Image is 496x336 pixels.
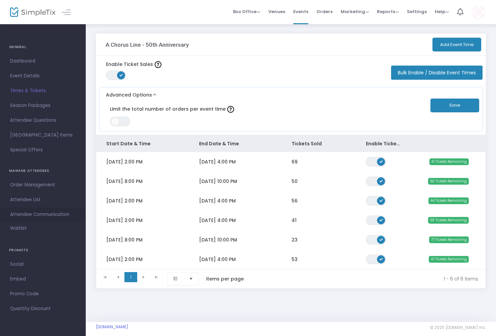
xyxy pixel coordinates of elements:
span: 47 Tickets Remaining [429,256,469,263]
span: [DATE] 2:00 PM [106,256,143,263]
span: 77 Tickets Remaining [429,236,469,243]
img: question-mark [155,61,161,68]
span: Quantity Discount [10,304,76,313]
span: 44 Tickets Remaining [428,197,469,204]
span: [DATE] 2:00 PM [106,217,143,224]
span: Attendee Communication [10,210,76,219]
h3: A Chorus Line - 50th Anniversary [106,41,189,48]
span: Settings [407,3,427,20]
span: 59 Tickets Remaining [428,217,469,224]
span: Embed [10,275,76,284]
span: ON [120,73,123,77]
img: question-mark [227,106,234,113]
label: Limit the total number of orders per event time [110,102,421,117]
span: Help [435,8,449,15]
span: Page 1 [124,272,137,282]
button: Add Event Time [432,38,481,51]
span: 69 [292,158,298,165]
th: End Date & Time [189,135,282,152]
label: Enable Ticket Sales [106,61,161,68]
span: [DATE] 8:00 PM [106,236,143,243]
span: Attendee Questions [10,116,76,125]
span: [DATE] 4:00 PM [199,217,236,224]
span: ON [380,257,383,261]
div: Data table [96,135,486,269]
span: [DATE] 2:00 PM [106,158,143,165]
span: Event Details [10,72,76,80]
button: Select [186,272,196,285]
span: 41 [292,217,297,224]
span: 23 [292,236,298,243]
span: [DATE] 10:00 PM [199,178,237,185]
span: [DATE] 4:00 PM [199,256,236,263]
span: [DATE] 10:00 PM [199,236,237,243]
span: [DATE] 8:00 PM [106,178,143,185]
span: Dashboard [10,57,76,66]
span: Season Packages [10,101,76,110]
th: Start Date & Time [96,135,189,152]
span: Special Offers [10,146,76,154]
button: Save [430,99,479,112]
button: Bulk Enable / Disable Event Times [391,66,483,80]
span: © 2025 [DOMAIN_NAME] Inc. [430,325,486,330]
h4: PROMOTE [9,244,77,257]
span: Social [10,260,76,269]
span: Reports [377,8,399,15]
span: Waitlist [10,225,27,232]
span: Events [293,3,308,20]
span: Attendee List [10,195,76,204]
button: Advanced Options [100,87,158,99]
span: 50 Tickets Remaining [428,178,469,185]
span: Box Office [233,8,260,15]
h4: MANAGE ATTENDEES [9,164,77,178]
span: [DATE] 4:00 PM [199,158,236,165]
h4: GENERAL [9,40,77,54]
span: ON [380,199,383,202]
span: ON [380,179,383,183]
span: Orders [316,3,333,20]
th: Tickets Sold [281,135,356,152]
span: Times & Tickets [10,86,76,95]
span: 53 [292,256,298,263]
label: items per page [206,275,244,282]
span: Promo Code [10,290,76,298]
span: Order Management [10,181,76,189]
th: Enable Ticket Sales [356,135,411,152]
span: [GEOGRAPHIC_DATA] Items [10,131,76,140]
span: 56 [292,197,298,204]
span: 50 [292,178,298,185]
span: ON [380,218,383,222]
a: [DOMAIN_NAME] [96,324,128,330]
span: ON [380,238,383,241]
span: [DATE] 4:00 PM [199,197,236,204]
span: 31 Tickets Remaining [429,158,469,165]
span: [DATE] 2:00 PM [106,197,143,204]
span: 10 [173,275,184,282]
span: ON [380,160,383,163]
span: Marketing [341,8,369,15]
span: Venues [268,3,285,20]
kendo-pager-info: 1 - 6 of 6 items [258,272,478,286]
